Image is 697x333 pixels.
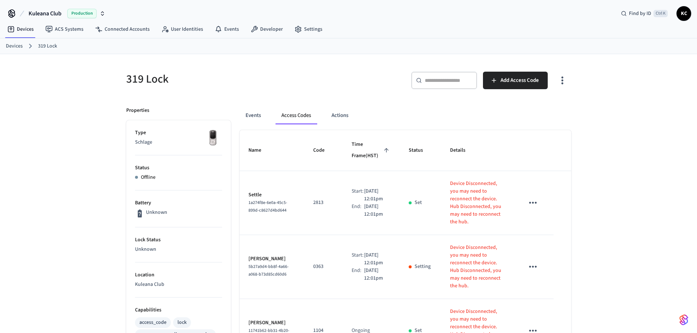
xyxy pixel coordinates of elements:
p: Hub Disconnected, you may need to reconnect the hub. [450,267,507,290]
div: Start: [352,188,364,203]
p: [PERSON_NAME] [248,319,296,327]
a: Developer [245,23,289,36]
span: Details [450,145,475,156]
img: Yale Assure Touchscreen Wifi Smart Lock, Satin Nickel, Front [204,129,222,147]
div: End: [352,267,364,282]
span: Kuleana Club [29,9,61,18]
button: Access Codes [276,107,317,124]
p: Kuleana Club [135,281,222,288]
p: Location [135,271,222,279]
a: Devices [6,42,23,50]
p: Device Disconnected, you may need to reconnect the device. [450,244,507,267]
p: 0363 [313,263,334,270]
span: Find by ID [629,10,651,17]
span: Ctrl K [653,10,668,17]
button: Actions [326,107,354,124]
p: Offline [141,174,155,181]
span: Name [248,145,271,156]
img: SeamLogoGradient.69752ec5.svg [679,314,688,326]
p: Settle [248,191,296,199]
p: Hub Disconnected, you may need to reconnect the hub. [450,203,507,226]
a: Connected Accounts [89,23,155,36]
h5: 319 Lock [126,72,344,87]
button: Add Access Code [483,72,548,89]
span: 5b27a9d4-bb8f-4a66-a068-b73d85cd60d6 [248,264,289,277]
button: KC [677,6,691,21]
p: Capabilities [135,306,222,314]
p: [PERSON_NAME] [248,255,296,263]
p: Lock Status [135,236,222,244]
span: Time Frame(HST) [352,139,391,162]
p: Battery [135,199,222,207]
p: 2813 [313,199,334,207]
a: 319 Lock [38,42,57,50]
p: [DATE] 12:01pm [364,203,391,218]
span: Production [67,9,97,18]
p: Unknown [135,246,222,253]
p: Set [415,199,422,207]
a: Events [209,23,245,36]
span: Status [409,145,432,156]
a: Settings [289,23,328,36]
p: Type [135,129,222,137]
button: Events [240,107,267,124]
p: Unknown [146,209,167,216]
div: Start: [352,251,364,267]
span: Code [313,145,334,156]
p: [DATE] 12:01pm [364,251,391,267]
p: Device Disconnected, you may need to reconnect the device. [450,180,507,203]
p: Schlage [135,139,222,146]
a: ACS Systems [40,23,89,36]
a: User Identities [155,23,209,36]
p: [DATE] 12:01pm [364,267,391,282]
div: End: [352,203,364,218]
p: Setting [415,263,431,270]
span: Add Access Code [501,76,539,85]
p: Status [135,164,222,172]
p: [DATE] 12:01pm [364,188,391,203]
a: Devices [1,23,40,36]
span: 1a274f8e-6e0a-45c5-899d-c8627d4bd644 [248,200,287,213]
div: lock [177,319,187,326]
p: Device Disconnected, you may need to reconnect the device. [450,308,507,331]
div: ant example [240,107,571,124]
div: access_code [139,319,166,326]
div: Find by IDCtrl K [615,7,674,20]
p: Properties [126,107,149,114]
span: KC [677,7,690,20]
